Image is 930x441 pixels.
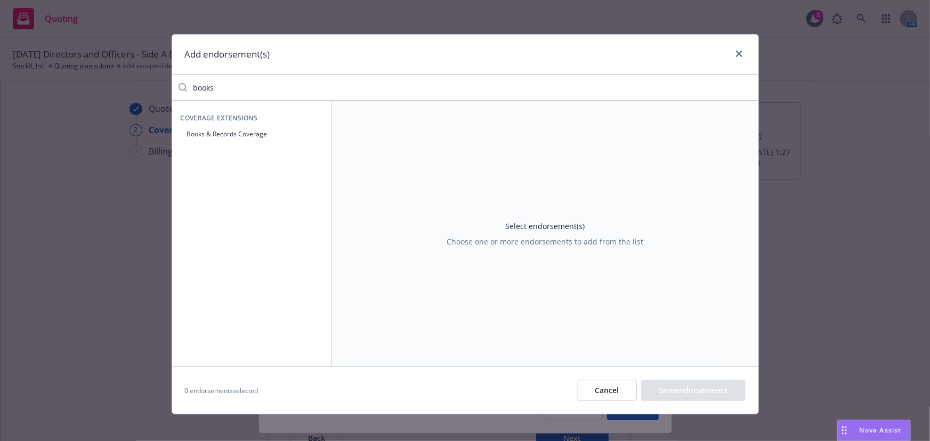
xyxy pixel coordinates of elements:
span: Nova Assist [860,426,902,435]
div: Select endorsement(s) [447,220,643,247]
input: Filter endorsements... [187,77,758,98]
span: Choose one or more endorsements to add from the list [447,236,643,247]
h1: Add endorsement(s) [185,47,270,61]
span: 0 endorsements selected [185,386,258,395]
button: Books & Records Coverage [181,125,323,143]
a: close [733,47,746,60]
button: Nova Assist [837,420,911,441]
div: Drag to move [838,420,851,440]
span: Coverage Extensions [181,113,323,123]
svg: Search [179,83,187,92]
button: Cancel [578,380,637,401]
